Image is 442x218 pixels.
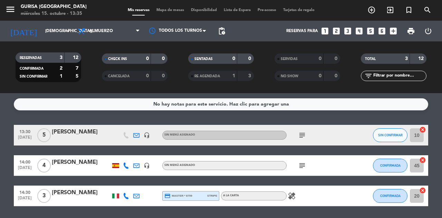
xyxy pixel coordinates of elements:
[380,163,401,167] span: CONFIRMADA
[108,75,129,78] span: CANCELADA
[232,56,235,61] strong: 0
[164,164,195,167] span: Sin menú asignado
[5,23,42,39] i: [DATE]
[298,131,306,139] i: subject
[108,57,127,61] span: CHECK INS
[378,133,403,137] span: SIN CONFIRMAR
[164,193,192,199] span: master * 8759
[405,56,408,61] strong: 3
[377,27,386,36] i: looks_6
[21,3,87,10] div: Gurisa [GEOGRAPHIC_DATA]
[16,135,33,143] span: [DATE]
[146,73,149,78] strong: 0
[37,189,51,203] span: 3
[366,27,375,36] i: looks_5
[153,100,289,108] div: No hay notas para este servicio. Haz clic para agregar una
[367,6,376,14] i: add_circle_outline
[423,6,432,14] i: search
[194,57,213,61] span: SENTADAS
[248,56,252,61] strong: 0
[76,74,80,79] strong: 5
[207,194,217,198] span: stripe
[418,56,425,61] strong: 12
[298,161,306,170] i: subject
[319,73,321,78] strong: 0
[52,128,110,137] div: [PERSON_NAME]
[288,192,296,200] i: healing
[355,27,364,36] i: looks_4
[146,56,149,61] strong: 0
[419,187,426,194] i: cancel
[373,128,407,142] button: SIN CONFIRMAR
[162,56,166,61] strong: 0
[144,162,150,169] i: headset_mic
[20,75,47,78] span: SIN CONFIRMAR
[64,27,73,35] i: arrow_drop_down
[60,74,63,79] strong: 1
[16,196,33,204] span: [DATE]
[5,4,16,14] i: menu
[335,56,339,61] strong: 0
[218,27,226,35] span: pending_actions
[281,75,298,78] span: NO SHOW
[164,133,195,136] span: Sin menú asignado
[332,27,341,36] i: looks_two
[20,67,44,70] span: CONFIRMADA
[248,73,252,78] strong: 3
[281,57,298,61] span: SERVIDAS
[380,194,401,198] span: CONFIRMADA
[5,4,16,17] button: menu
[37,159,51,172] span: 4
[405,6,413,14] i: turned_in_not
[16,127,33,135] span: 13:30
[386,6,394,14] i: exit_to_app
[343,27,352,36] i: looks_3
[21,10,87,17] div: miércoles 15. octubre - 13:35
[153,8,188,12] span: Mapa de mesas
[144,132,150,138] i: headset_mic
[220,8,254,12] span: Lista de Espera
[89,29,113,33] span: Almuerzo
[424,27,432,35] i: power_settings_new
[419,157,426,163] i: cancel
[280,8,318,12] span: Tarjetas de regalo
[76,66,80,71] strong: 7
[16,166,33,174] span: [DATE]
[52,158,110,167] div: [PERSON_NAME]
[335,73,339,78] strong: 0
[20,56,42,60] span: RESERVADAS
[232,73,235,78] strong: 1
[389,27,398,36] i: add_box
[286,29,318,33] span: Reservas para
[319,56,321,61] strong: 0
[223,194,239,197] span: A LA CARTA
[254,8,280,12] span: Pre-acceso
[164,193,171,199] i: credit_card
[373,159,407,172] button: CONFIRMADA
[60,66,63,71] strong: 2
[373,189,407,203] button: CONFIRMADA
[37,128,51,142] span: 5
[188,8,220,12] span: Disponibilidad
[73,55,80,60] strong: 12
[407,27,415,35] span: print
[162,73,166,78] strong: 0
[373,72,426,80] input: Filtrar por nombre...
[365,57,376,61] span: TOTAL
[419,126,426,133] i: cancel
[420,21,437,41] div: LOG OUT
[16,158,33,166] span: 14:00
[364,72,373,80] i: filter_list
[320,27,329,36] i: looks_one
[16,188,33,196] span: 14:30
[194,75,220,78] span: RE AGENDADA
[60,55,63,60] strong: 3
[124,8,153,12] span: Mis reservas
[52,188,110,197] div: [PERSON_NAME]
